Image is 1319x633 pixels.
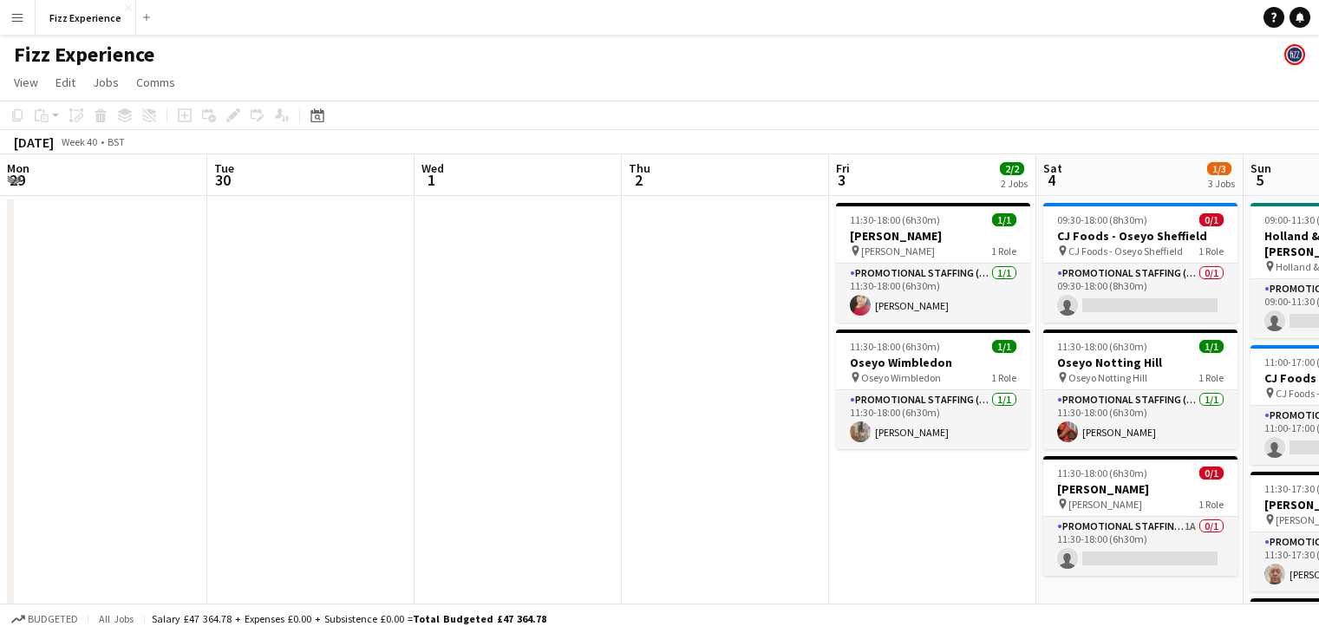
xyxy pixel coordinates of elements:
app-job-card: 09:30-18:00 (8h30m)0/1CJ Foods - Oseyo Sheffield CJ Foods - Oseyo Sheffield1 RolePromotional Staf... [1043,203,1237,323]
app-card-role: Promotional Staffing (Brand Ambassadors)0/109:30-18:00 (8h30m) [1043,264,1237,323]
div: BST [108,135,125,148]
span: Oseyo Wimbledon [861,371,941,384]
app-user-avatar: Fizz Admin [1284,44,1305,65]
span: Sat [1043,160,1062,176]
a: View [7,71,45,94]
span: Week 40 [57,135,101,148]
span: Jobs [93,75,119,90]
span: Wed [421,160,444,176]
h3: [PERSON_NAME] [1043,481,1237,497]
span: 1/1 [992,213,1016,226]
span: Total Budgeted £47 364.78 [413,612,546,625]
h3: Oseyo Notting Hill [1043,355,1237,370]
span: CJ Foods - Oseyo Sheffield [1068,245,1183,258]
span: Sun [1250,160,1271,176]
div: 2 Jobs [1001,177,1028,190]
span: 4 [1041,170,1062,190]
span: 11:30-18:00 (6h30m) [850,213,940,226]
span: Mon [7,160,29,176]
h3: Oseyo Wimbledon [836,355,1030,370]
span: Thu [629,160,650,176]
app-card-role: Promotional Staffing (Brand Ambassadors)1/111:30-18:00 (6h30m)[PERSON_NAME] [836,390,1030,449]
span: 0/1 [1199,213,1224,226]
h3: [PERSON_NAME] [836,228,1030,244]
span: 5 [1248,170,1271,190]
span: 11:30-18:00 (6h30m) [1057,340,1147,353]
span: 2/2 [1000,162,1024,175]
app-job-card: 11:30-18:00 (6h30m)0/1[PERSON_NAME] [PERSON_NAME]1 RolePromotional Staffing (Brand Ambassadors)1A... [1043,456,1237,576]
span: 1 Role [991,371,1016,384]
span: 1 Role [991,245,1016,258]
app-card-role: Promotional Staffing (Brand Ambassadors)1A0/111:30-18:00 (6h30m) [1043,517,1237,576]
span: 29 [4,170,29,190]
h1: Fizz Experience [14,42,154,68]
app-card-role: Promotional Staffing (Brand Ambassadors)1/111:30-18:00 (6h30m)[PERSON_NAME] [1043,390,1237,449]
div: [DATE] [14,134,54,151]
span: 0/1 [1199,467,1224,480]
div: Salary £47 364.78 + Expenses £0.00 + Subsistence £0.00 = [152,612,546,625]
span: All jobs [95,612,137,625]
a: Edit [49,71,82,94]
span: 1/1 [992,340,1016,353]
span: [PERSON_NAME] [861,245,935,258]
app-job-card: 11:30-18:00 (6h30m)1/1Oseyo Notting Hill Oseyo Notting Hill1 RolePromotional Staffing (Brand Amba... [1043,330,1237,449]
span: 1 Role [1198,498,1224,511]
button: Fizz Experience [36,1,136,35]
app-card-role: Promotional Staffing (Brand Ambassadors)1/111:30-18:00 (6h30m)[PERSON_NAME] [836,264,1030,323]
app-job-card: 11:30-18:00 (6h30m)1/1[PERSON_NAME] [PERSON_NAME]1 RolePromotional Staffing (Brand Ambassadors)1/... [836,203,1030,323]
h3: CJ Foods - Oseyo Sheffield [1043,228,1237,244]
span: 11:30-18:00 (6h30m) [850,340,940,353]
span: 1 Role [1198,245,1224,258]
span: [PERSON_NAME] [1068,498,1142,511]
span: 09:30-18:00 (8h30m) [1057,213,1147,226]
app-job-card: 11:30-18:00 (6h30m)1/1Oseyo Wimbledon Oseyo Wimbledon1 RolePromotional Staffing (Brand Ambassador... [836,330,1030,449]
span: 1 [419,170,444,190]
button: Budgeted [9,610,81,629]
span: Fri [836,160,850,176]
span: Oseyo Notting Hill [1068,371,1147,384]
span: Budgeted [28,613,78,625]
span: Comms [136,75,175,90]
a: Jobs [86,71,126,94]
div: 3 Jobs [1208,177,1235,190]
span: 30 [212,170,234,190]
span: 2 [626,170,650,190]
a: Comms [129,71,182,94]
span: 1/3 [1207,162,1231,175]
span: Tue [214,160,234,176]
span: 1 Role [1198,371,1224,384]
span: Edit [56,75,75,90]
span: 3 [833,170,850,190]
span: View [14,75,38,90]
span: 1/1 [1199,340,1224,353]
span: 11:30-18:00 (6h30m) [1057,467,1147,480]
